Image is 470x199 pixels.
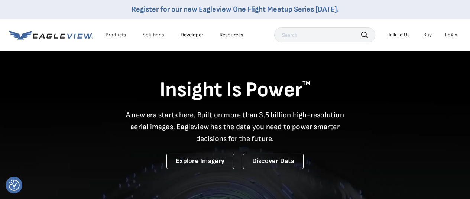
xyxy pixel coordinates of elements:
div: Solutions [143,32,164,38]
a: Buy [423,32,432,38]
input: Search [274,27,375,42]
button: Consent Preferences [9,180,20,191]
div: Talk To Us [388,32,410,38]
a: Explore Imagery [166,154,234,169]
a: Discover Data [243,154,304,169]
p: A new era starts here. Built on more than 3.5 billion high-resolution aerial images, Eagleview ha... [121,109,349,145]
a: Register for our new Eagleview One Flight Meetup Series [DATE]. [132,5,339,14]
div: Products [106,32,126,38]
h1: Insight Is Power [9,77,461,103]
sup: TM [302,80,311,87]
div: Login [445,32,457,38]
a: Developer [181,32,203,38]
img: Revisit consent button [9,180,20,191]
div: Resources [220,32,243,38]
